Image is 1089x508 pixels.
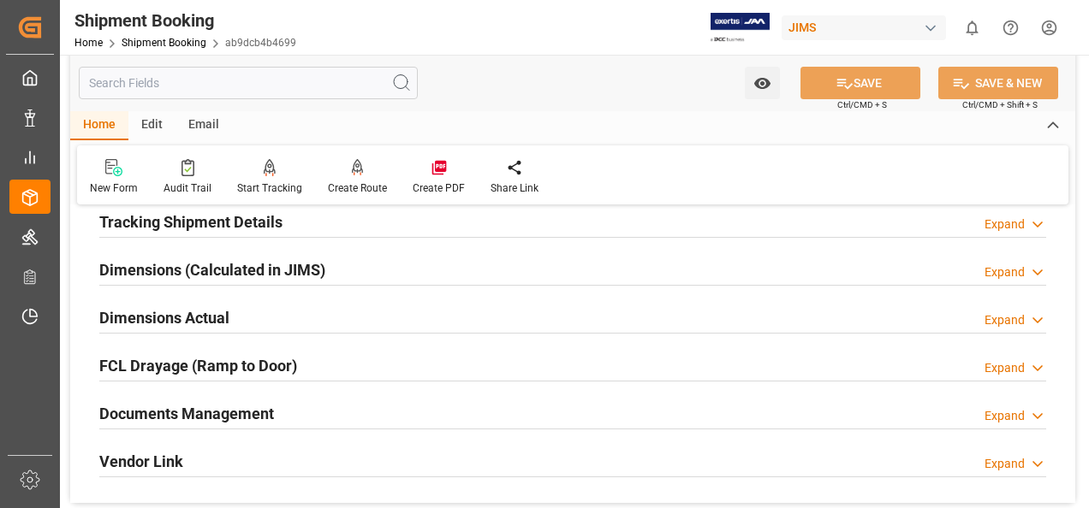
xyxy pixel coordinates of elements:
[328,180,387,196] div: Create Route
[99,306,229,329] h2: Dimensions Actual
[99,354,297,377] h2: FCL Drayage (Ramp to Door)
[938,67,1058,99] button: SAVE & NEW
[985,311,1025,329] div: Expand
[413,180,465,196] div: Create PDF
[953,9,991,47] button: show 0 new notifications
[985,263,1025,281] div: Expand
[74,37,103,49] a: Home
[491,180,539,196] div: Share Link
[985,216,1025,233] div: Expand
[90,180,138,196] div: New Form
[745,67,780,99] button: open menu
[985,407,1025,425] div: Expand
[782,15,946,40] div: JIMS
[782,11,953,44] button: JIMS
[237,180,302,196] div: Start Tracking
[128,111,176,140] div: Edit
[711,13,770,43] img: Exertis%20JAM%20-%20Email%20Logo.jpg_1722504956.jpg
[985,359,1025,377] div: Expand
[99,450,183,473] h2: Vendor Link
[985,455,1025,473] div: Expand
[962,98,1038,111] span: Ctrl/CMD + Shift + S
[122,37,206,49] a: Shipment Booking
[837,98,887,111] span: Ctrl/CMD + S
[70,111,128,140] div: Home
[79,67,418,99] input: Search Fields
[74,8,296,33] div: Shipment Booking
[99,258,325,281] h2: Dimensions (Calculated in JIMS)
[99,402,274,425] h2: Documents Management
[991,9,1030,47] button: Help Center
[800,67,920,99] button: SAVE
[176,111,232,140] div: Email
[99,210,283,233] h2: Tracking Shipment Details
[164,180,211,196] div: Audit Trail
